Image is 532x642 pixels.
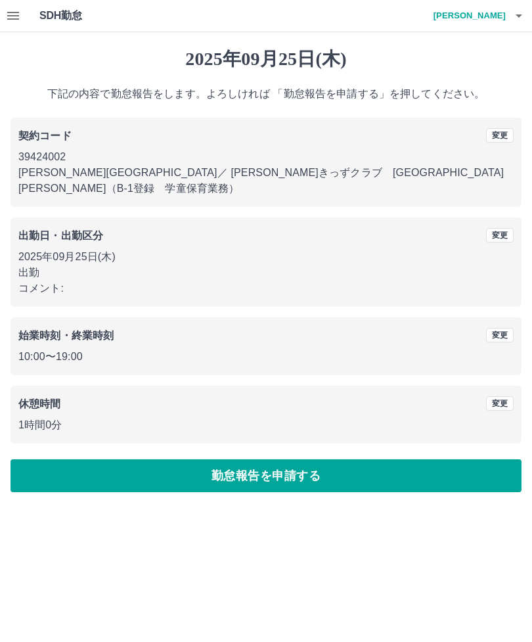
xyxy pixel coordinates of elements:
p: コメント: [18,281,514,296]
b: 契約コード [18,130,72,141]
h1: 2025年09月25日(木) [11,48,521,70]
p: [PERSON_NAME][GEOGRAPHIC_DATA] ／ [PERSON_NAME]きっずクラブ [GEOGRAPHIC_DATA][PERSON_NAME]（B-1登録 学童保育業務） [18,165,514,196]
p: 10:00 〜 19:00 [18,349,514,365]
button: 変更 [486,396,514,411]
p: 下記の内容で勤怠報告をします。よろしければ 「勤怠報告を申請する」を押してください。 [11,86,521,102]
b: 出勤日・出勤区分 [18,230,103,241]
p: 2025年09月25日(木) [18,249,514,265]
b: 休憩時間 [18,398,61,409]
b: 始業時刻・終業時刻 [18,330,114,341]
button: 勤怠報告を申請する [11,459,521,492]
button: 変更 [486,228,514,242]
button: 変更 [486,128,514,143]
p: 出勤 [18,265,514,281]
p: 1時間0分 [18,417,514,433]
button: 変更 [486,328,514,342]
p: 39424002 [18,149,514,165]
